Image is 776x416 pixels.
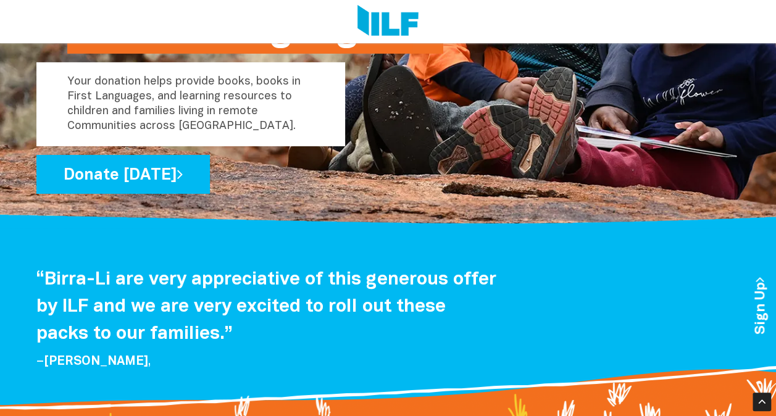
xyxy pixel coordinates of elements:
[357,5,419,38] img: Logo
[44,356,148,367] span: [PERSON_NAME]
[36,155,210,194] a: Donate [DATE]
[753,393,771,411] div: Scroll Back to Top
[36,266,499,347] h4: “Birra-Li are very appreciative of this generous offer by ILF and we are very excited to roll out...
[36,62,345,146] p: Your donation helps provide books, books in First Languages, and learning resources to children a...
[36,354,499,370] p: – ,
